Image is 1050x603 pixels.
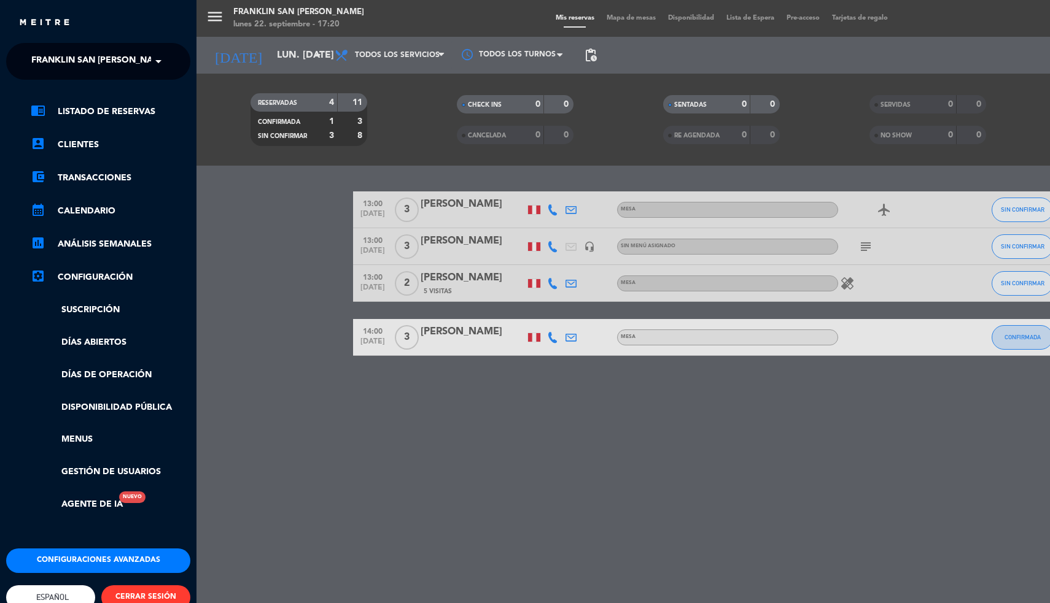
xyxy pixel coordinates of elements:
i: chrome_reader_mode [31,103,45,118]
a: assessmentANÁLISIS SEMANALES [31,237,190,252]
a: Menus [31,432,190,447]
i: calendar_month [31,202,45,217]
a: calendar_monthCalendario [31,204,190,218]
a: Días abiertos [31,336,190,350]
a: Agente de IANuevo [31,497,123,512]
a: Días de Operación [31,368,190,382]
a: Disponibilidad pública [31,401,190,415]
a: Configuración [31,270,190,285]
a: Suscripción [31,303,190,317]
div: Nuevo [119,491,146,503]
a: account_boxClientes [31,137,190,152]
i: account_balance_wallet [31,169,45,184]
a: chrome_reader_modeListado de Reservas [31,104,190,119]
button: Configuraciones avanzadas [6,548,190,573]
img: MEITRE [18,18,71,28]
i: assessment [31,236,45,250]
i: account_box [31,136,45,151]
a: Gestión de usuarios [31,465,190,479]
a: account_balance_walletTransacciones [31,171,190,185]
span: Español [33,593,69,602]
span: Franklin San [PERSON_NAME] [31,48,169,74]
i: settings_applications [31,269,45,283]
